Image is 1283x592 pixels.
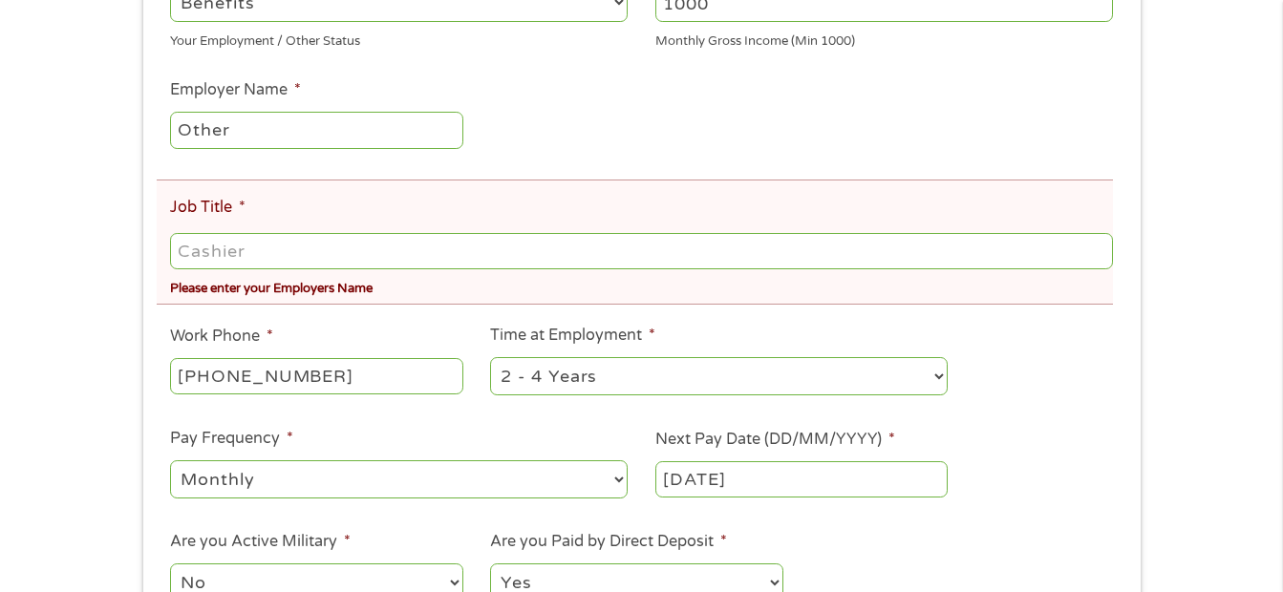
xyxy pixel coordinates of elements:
[170,429,293,449] label: Pay Frequency
[655,25,1113,51] div: Monthly Gross Income (Min 1000)
[170,112,462,148] input: Walmart
[170,532,351,552] label: Are you Active Military
[490,532,727,552] label: Are you Paid by Direct Deposit
[170,233,1112,269] input: Cashier
[170,327,273,347] label: Work Phone
[490,326,655,346] label: Time at Employment
[170,273,1112,299] div: Please enter your Employers Name
[170,358,462,394] input: (231) 754-4010
[655,430,895,450] label: Next Pay Date (DD/MM/YYYY)
[170,80,301,100] label: Employer Name
[170,25,628,51] div: Your Employment / Other Status
[170,198,246,218] label: Job Title
[655,461,948,497] input: ---Click Here for Calendar ---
